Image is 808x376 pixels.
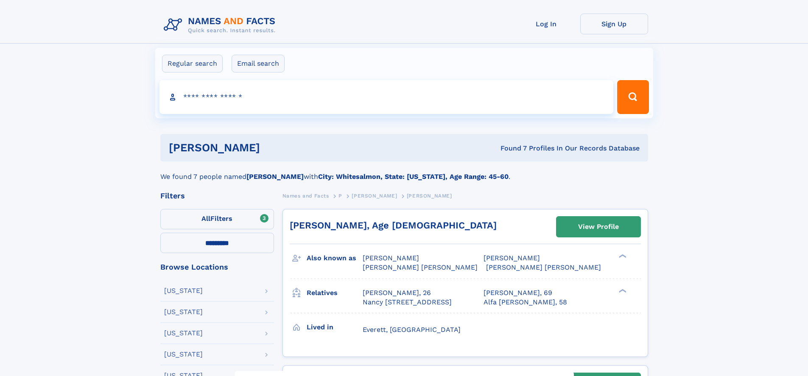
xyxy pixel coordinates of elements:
a: Nancy [STREET_ADDRESS] [363,298,452,307]
button: Search Button [617,80,649,114]
span: [PERSON_NAME] [484,254,540,262]
span: P [338,193,342,199]
a: [PERSON_NAME], Age [DEMOGRAPHIC_DATA] [290,220,497,231]
label: Filters [160,209,274,229]
span: All [201,214,210,223]
div: ❯ [617,288,627,293]
img: Logo Names and Facts [160,14,282,36]
span: [PERSON_NAME] [PERSON_NAME] [363,263,478,271]
a: View Profile [556,217,640,237]
h3: Relatives [307,286,363,300]
div: [US_STATE] [164,330,203,337]
label: Regular search [162,55,223,72]
div: Filters [160,192,274,200]
a: P [338,190,342,201]
b: City: Whitesalmon, State: [US_STATE], Age Range: 45-60 [318,173,509,181]
div: Found 7 Profiles In Our Records Database [380,144,640,153]
input: search input [159,80,614,114]
h3: Lived in [307,320,363,334]
div: Browse Locations [160,263,274,271]
span: [PERSON_NAME] [352,193,397,199]
b: [PERSON_NAME] [246,173,304,181]
span: [PERSON_NAME] [363,254,419,262]
div: ❯ [617,253,627,259]
h1: [PERSON_NAME] [169,142,380,153]
a: Alfa [PERSON_NAME], 58 [484,298,567,307]
div: We found 7 people named with . [160,162,648,182]
div: [US_STATE] [164,309,203,315]
a: [PERSON_NAME], 69 [484,288,552,298]
div: [US_STATE] [164,287,203,294]
a: Log In [512,14,580,34]
div: [US_STATE] [164,351,203,358]
a: Names and Facts [282,190,329,201]
span: [PERSON_NAME] [PERSON_NAME] [486,263,601,271]
a: [PERSON_NAME] [352,190,397,201]
span: [PERSON_NAME] [407,193,452,199]
span: Everett, [GEOGRAPHIC_DATA] [363,326,461,334]
a: [PERSON_NAME], 26 [363,288,431,298]
h3: Also known as [307,251,363,265]
div: View Profile [578,217,619,237]
label: Email search [232,55,285,72]
a: Sign Up [580,14,648,34]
